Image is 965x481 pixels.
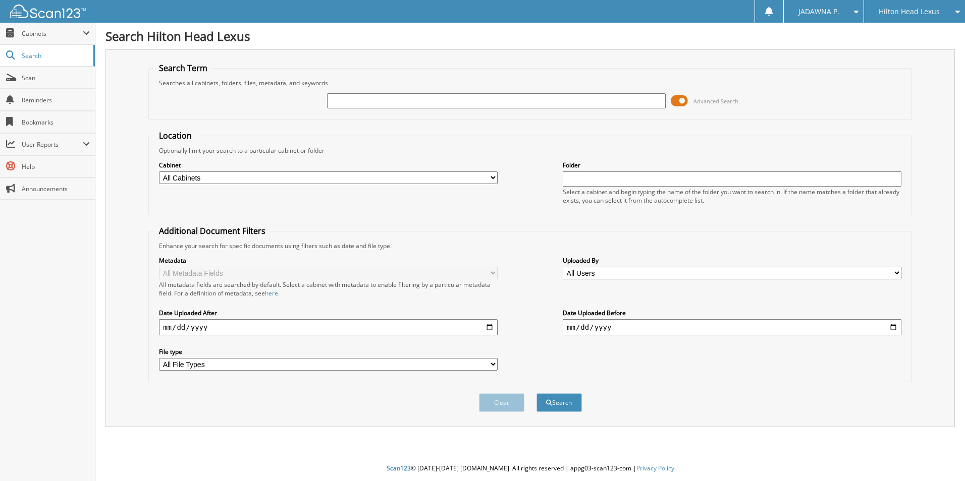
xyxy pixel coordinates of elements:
span: Scan [22,74,90,82]
label: Date Uploaded Before [563,309,901,317]
input: end [563,319,901,335]
label: Cabinet [159,161,498,169]
span: Help [22,162,90,171]
span: Scan123 [387,464,411,472]
img: scan123-logo-white.svg [10,5,86,18]
button: Clear [479,393,524,412]
span: Search [22,51,88,60]
span: Bookmarks [22,118,90,127]
span: Reminders [22,96,90,104]
div: © [DATE]-[DATE] [DOMAIN_NAME]. All rights reserved | appg03-scan123-com | [95,456,965,481]
span: Cabinets [22,29,83,38]
a: here [265,289,278,297]
div: Select a cabinet and begin typing the name of the folder you want to search in. If the name match... [563,188,901,205]
h1: Search Hilton Head Lexus [105,28,955,44]
legend: Additional Document Filters [154,225,271,236]
div: Searches all cabinets, folders, files, metadata, and keywords [154,79,906,87]
span: User Reports [22,140,83,149]
label: Date Uploaded After [159,309,498,317]
span: Announcements [22,185,90,193]
legend: Location [154,130,197,141]
label: File type [159,347,498,356]
input: start [159,319,498,335]
span: Hilton Head Lexus [879,9,940,15]
label: Metadata [159,256,498,265]
span: JADAWNA P. [798,9,839,15]
a: Privacy Policy [636,464,674,472]
div: All metadata fields are searched by default. Select a cabinet with metadata to enable filtering b... [159,280,498,297]
label: Uploaded By [563,256,901,265]
div: Optionally limit your search to a particular cabinet or folder [154,146,906,155]
span: Advanced Search [693,97,738,105]
legend: Search Term [154,63,212,74]
label: Folder [563,161,901,169]
div: Enhance your search for specific documents using filters such as date and file type. [154,242,906,250]
button: Search [537,393,582,412]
